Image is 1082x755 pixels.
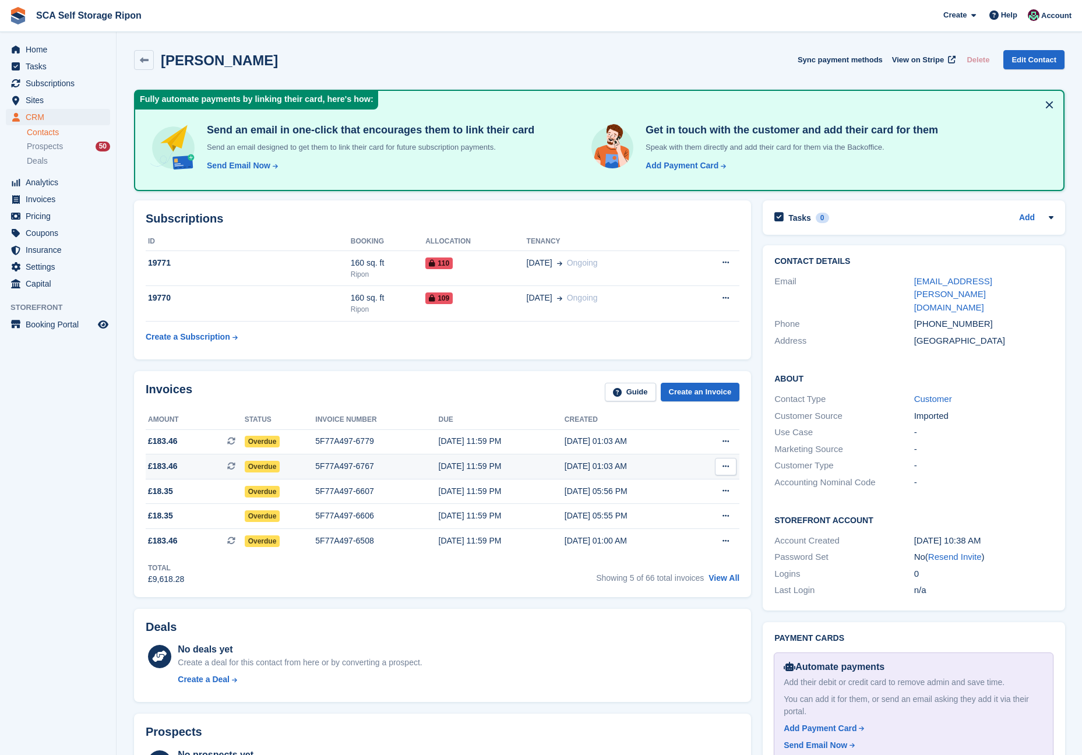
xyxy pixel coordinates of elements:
th: Due [439,411,565,429]
a: menu [6,208,110,224]
p: Speak with them directly and add their card for them via the Backoffice. [641,142,938,153]
div: - [914,459,1053,472]
span: Analytics [26,174,96,190]
div: 5F77A497-6607 [315,485,438,498]
img: get-in-touch-e3e95b6451f4e49772a6039d3abdde126589d6f45a760754adfa51be33bf0f70.svg [588,124,636,171]
span: Capital [26,276,96,292]
span: ( ) [925,552,985,562]
div: Use Case [774,426,914,439]
h2: Contact Details [774,257,1053,266]
span: Settings [26,259,96,275]
div: Last Login [774,584,914,597]
span: [DATE] [527,292,552,304]
button: Sync payment methods [798,50,883,69]
span: View on Stripe [892,54,944,66]
a: menu [6,259,110,275]
span: Pricing [26,208,96,224]
div: 5F77A497-6779 [315,435,438,447]
div: Send Email Now [784,739,847,752]
th: Status [245,411,316,429]
span: Overdue [245,486,280,498]
a: menu [6,92,110,108]
span: £183.46 [148,535,178,547]
span: Home [26,41,96,58]
a: Add Payment Card [784,722,1039,735]
span: Booking Portal [26,316,96,333]
a: View on Stripe [887,50,958,69]
a: Guide [605,383,656,402]
div: [DATE] 01:03 AM [565,460,690,472]
button: Delete [962,50,994,69]
div: Phone [774,317,914,331]
a: menu [6,316,110,333]
div: 19771 [146,257,351,269]
div: [DATE] 05:56 PM [565,485,690,498]
div: No deals yet [178,643,422,657]
a: View All [709,573,739,583]
span: Sites [26,92,96,108]
th: Booking [351,232,425,251]
div: 0 [816,213,829,223]
div: Create a Deal [178,673,230,686]
div: Marketing Source [774,443,914,456]
img: send-email-b5881ef4c8f827a638e46e229e590028c7e36e3a6c99d2365469aff88783de13.svg [149,124,198,172]
span: Overdue [245,461,280,472]
div: Automate payments [784,660,1044,674]
div: 5F77A497-6606 [315,510,438,522]
a: SCA Self Storage Ripon [31,6,146,25]
span: 109 [425,292,453,304]
div: 5F77A497-6767 [315,460,438,472]
span: Showing 5 of 66 total invoices [596,573,704,583]
div: 50 [96,142,110,151]
a: Create a Subscription [146,326,238,348]
a: Customer [914,394,952,404]
span: £183.46 [148,460,178,472]
div: Customer Type [774,459,914,472]
div: 160 sq. ft [351,257,425,269]
span: £18.35 [148,510,173,522]
h2: Invoices [146,383,192,402]
a: Prospects 50 [27,140,110,153]
div: Ripon [351,304,425,315]
div: [DATE] 01:03 AM [565,435,690,447]
h2: Tasks [788,213,811,223]
div: Fully automate payments by linking their card, here's how: [135,91,378,110]
div: You can add it for them, or send an email asking they add it via their portal. [784,693,1044,718]
div: [PHONE_NUMBER] [914,317,1053,331]
h2: Deals [146,620,177,634]
span: Prospects [27,141,63,152]
img: stora-icon-8386f47178a22dfd0bd8f6a31ec36ba5ce8667c1dd55bd0f319d3a0aa187defe.svg [9,7,27,24]
a: menu [6,58,110,75]
div: [DATE] 11:59 PM [439,485,565,498]
div: 160 sq. ft [351,292,425,304]
div: Send Email Now [207,160,270,172]
div: 0 [914,567,1053,581]
h2: Storefront Account [774,514,1053,525]
span: Ongoing [567,293,598,302]
h2: Subscriptions [146,212,739,225]
span: Overdue [245,510,280,522]
div: Password Set [774,551,914,564]
p: Send an email designed to get them to link their card for future subscription payments. [202,142,534,153]
a: menu [6,109,110,125]
th: Invoice number [315,411,438,429]
span: Subscriptions [26,75,96,91]
div: Add their debit or credit card to remove admin and save time. [784,676,1044,689]
a: menu [6,191,110,207]
div: [DATE] 11:59 PM [439,510,565,522]
div: - [914,476,1053,489]
div: [GEOGRAPHIC_DATA] [914,334,1053,348]
h2: [PERSON_NAME] [161,52,278,68]
div: £9,618.28 [148,573,184,585]
span: Help [1001,9,1017,21]
a: Edit Contact [1003,50,1065,69]
span: Storefront [10,302,116,313]
a: menu [6,276,110,292]
div: 19770 [146,292,351,304]
div: Total [148,563,184,573]
span: Account [1041,10,1072,22]
a: Contacts [27,127,110,138]
div: - [914,426,1053,439]
a: Add Payment Card [641,160,727,172]
div: Logins [774,567,914,581]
